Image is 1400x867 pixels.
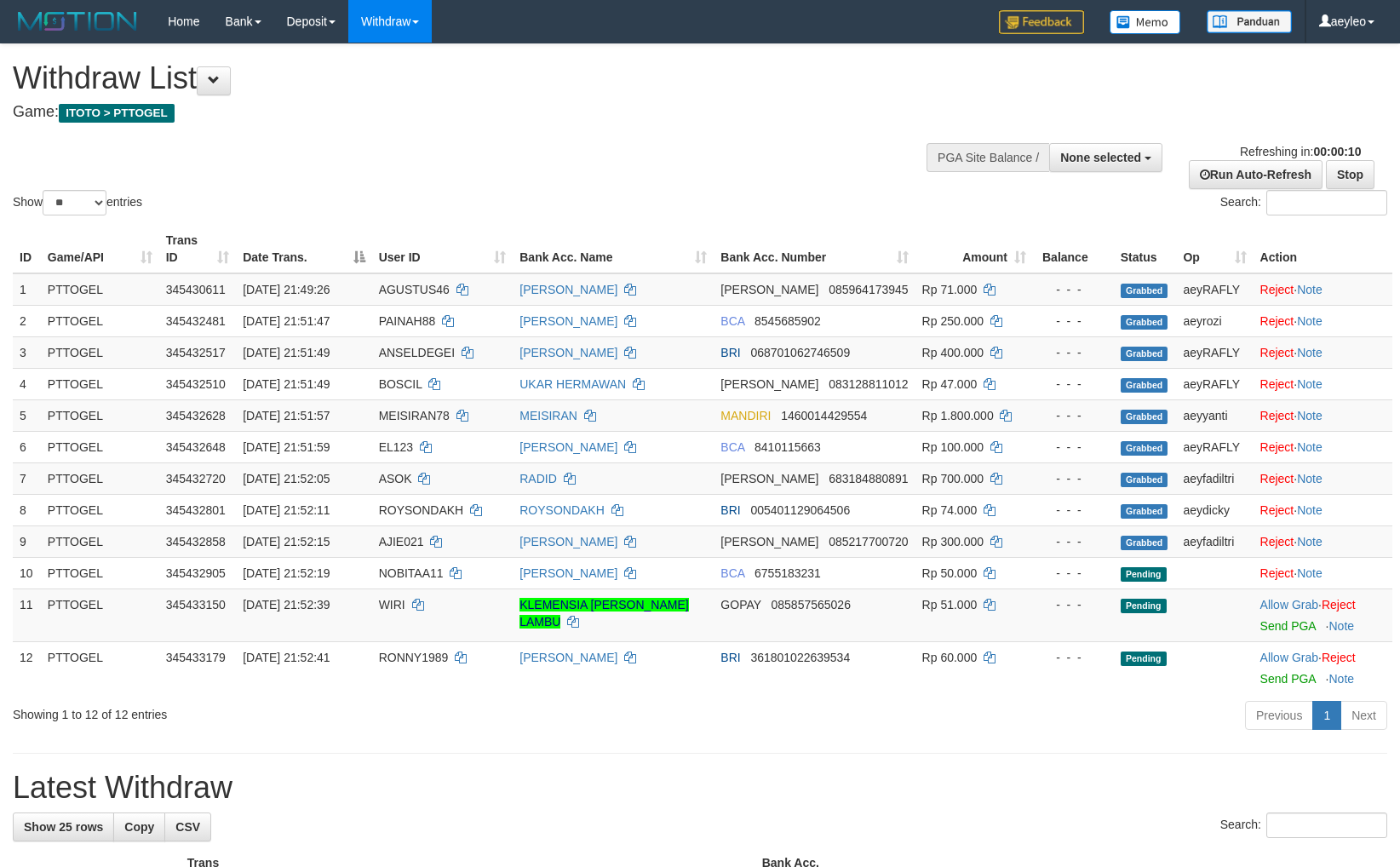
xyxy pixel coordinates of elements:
td: · [1254,462,1392,494]
span: BRI [720,503,740,517]
td: · [1254,336,1392,368]
div: - - - [1040,439,1107,456]
th: Bank Acc. Name: activate to sort column ascending [513,225,714,273]
img: Button%20Memo.svg [1110,10,1181,34]
span: Copy 085964173945 to clipboard [829,283,908,296]
span: [DATE] 21:51:49 [243,377,330,391]
span: Copy 085217700720 to clipboard [829,535,908,548]
select: Showentries [43,190,106,215]
a: Run Auto-Refresh [1189,160,1323,189]
span: Grabbed [1121,441,1168,456]
span: WIRI [379,598,405,611]
a: 1 [1312,701,1341,730]
span: PAINAH88 [379,314,436,328]
a: Send PGA [1260,672,1316,686]
span: Grabbed [1121,347,1168,361]
td: PTTOGEL [41,589,159,641]
a: CSV [164,812,211,841]
input: Search: [1266,190,1387,215]
a: Reject [1260,314,1294,328]
td: · [1254,273,1392,306]
span: Show 25 rows [24,820,103,834]
td: 2 [13,305,41,336]
span: MEISIRAN78 [379,409,450,422]
td: · [1254,494,1392,525]
a: [PERSON_NAME] [519,346,617,359]
a: Previous [1245,701,1313,730]
a: Reject [1322,651,1356,664]
span: Refreshing in: [1240,145,1361,158]
span: [DATE] 21:52:39 [243,598,330,611]
a: UKAR HERMAWAN [519,377,626,391]
a: [PERSON_NAME] [519,651,617,664]
span: Copy 085857565026 to clipboard [772,598,851,611]
a: [PERSON_NAME] [519,314,617,328]
span: 345433150 [166,598,226,611]
td: aeyrozi [1176,305,1253,336]
span: Copy 6755183231 to clipboard [755,566,821,580]
span: CSV [175,820,200,834]
span: MANDIRI [720,409,771,422]
span: 345432648 [166,440,226,454]
span: Grabbed [1121,315,1168,330]
span: Pending [1121,567,1167,582]
th: Action [1254,225,1392,273]
label: Search: [1220,190,1387,215]
a: Show 25 rows [13,812,114,841]
div: - - - [1040,470,1107,487]
span: 345432481 [166,314,226,328]
a: Allow Grab [1260,651,1318,664]
span: ASOK [379,472,412,485]
div: - - - [1040,407,1107,424]
span: [DATE] 21:52:41 [243,651,330,664]
h1: Withdraw List [13,61,916,95]
span: Grabbed [1121,504,1168,519]
a: Reject [1322,598,1356,611]
div: PGA Site Balance / [927,143,1049,172]
a: Note [1297,503,1323,517]
th: Status [1114,225,1177,273]
td: aeyfadiltri [1176,462,1253,494]
a: KLEMENSIA [PERSON_NAME] LAMBU [519,598,688,629]
a: Note [1297,283,1323,296]
a: Send PGA [1260,619,1316,633]
span: Rp 100.000 [922,440,984,454]
td: PTTOGEL [41,336,159,368]
span: Copy 083128811012 to clipboard [829,377,908,391]
a: Note [1329,619,1355,633]
a: Note [1297,409,1323,422]
td: 7 [13,462,41,494]
td: PTTOGEL [41,399,159,431]
a: Reject [1260,283,1294,296]
span: RONNY1989 [379,651,449,664]
div: - - - [1040,281,1107,298]
span: Grabbed [1121,284,1168,298]
span: Grabbed [1121,473,1168,487]
span: NOBITAA11 [379,566,444,580]
td: 8 [13,494,41,525]
td: PTTOGEL [41,305,159,336]
span: Rp 74.000 [922,503,978,517]
span: [DATE] 21:49:26 [243,283,330,296]
a: Note [1297,346,1323,359]
a: Stop [1326,160,1374,189]
td: · [1254,305,1392,336]
td: · [1254,399,1392,431]
span: Rp 71.000 [922,283,978,296]
a: Allow Grab [1260,598,1318,611]
a: RADID [519,472,557,485]
td: 1 [13,273,41,306]
span: Copy 8410115663 to clipboard [755,440,821,454]
span: [DATE] 21:51:59 [243,440,330,454]
div: - - - [1040,313,1107,330]
span: Copy 068701062746509 to clipboard [750,346,850,359]
span: 345432517 [166,346,226,359]
span: 345430611 [166,283,226,296]
span: Rp 1.800.000 [922,409,994,422]
span: Rp 50.000 [922,566,978,580]
span: [PERSON_NAME] [720,283,818,296]
span: [DATE] 21:51:47 [243,314,330,328]
span: Grabbed [1121,378,1168,393]
span: Copy 8545685902 to clipboard [755,314,821,328]
a: Note [1297,472,1323,485]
